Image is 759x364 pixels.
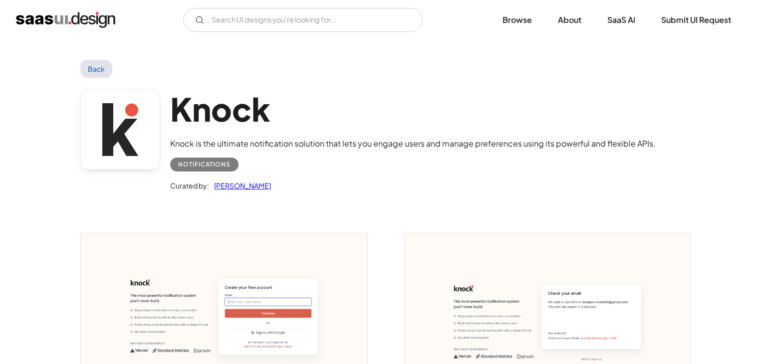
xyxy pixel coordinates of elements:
input: Search UI designs you're looking for... [183,8,423,32]
a: About [546,9,593,31]
a: Back [80,60,113,78]
a: Browse [491,9,544,31]
a: [PERSON_NAME] [209,180,271,191]
div: Curated by: [170,180,209,191]
a: Submit UI Request [649,9,743,31]
div: Notifications [178,159,231,171]
form: Email Form [183,8,423,32]
a: home [16,12,115,28]
h1: Knock [170,90,656,128]
a: SaaS Ai [595,9,647,31]
div: Knock is the ultimate notification solution that lets you engage users and manage preferences usi... [170,138,656,150]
